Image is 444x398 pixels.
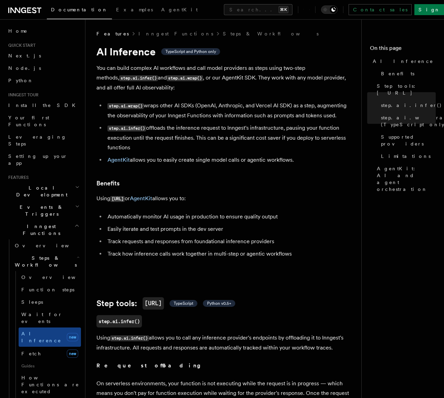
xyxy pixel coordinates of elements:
kbd: ⌘K [279,6,288,13]
a: Examples [112,2,157,19]
span: Fetch [21,351,41,356]
span: Guides [19,361,81,372]
span: Home [8,28,28,34]
span: Your first Functions [8,115,49,127]
code: step.ai.wrap() [167,75,203,81]
a: Wait for events [19,308,81,327]
a: Overview [19,271,81,283]
li: offloads the inference request to Inngest's infrastructure, pausing your function execution until... [105,123,356,152]
button: Events & Triggers [6,201,81,220]
a: How Functions are executed [19,372,81,398]
span: Leveraging Steps [8,134,66,147]
a: Next.js [6,50,81,62]
a: Steps & Workflows [223,30,319,37]
a: AgentKit [107,157,130,163]
a: Overview [12,239,81,252]
span: AI Inference [21,331,61,343]
span: Overview [15,243,86,248]
button: Search...⌘K [224,4,292,15]
span: Examples [116,7,153,12]
a: Benefits [96,179,120,188]
span: Features [6,175,29,180]
a: step.ai.infer() [378,99,436,111]
a: Python [6,74,81,87]
span: Overview [21,275,92,280]
span: Events & Triggers [6,204,75,217]
li: Automatically monitor AI usage in production to ensure quality output [105,212,356,222]
a: Your first Functions [6,111,81,131]
p: Using or allows you to: [96,194,356,204]
p: You can build complex AI workflows and call model providers as steps using two-step methods, and ... [96,63,356,93]
span: AgentKit: AI and agent orchestration [377,165,436,193]
a: step.ai.wrap() (TypeScript only) [378,111,436,131]
span: Inngest Functions [6,223,74,237]
span: step.ai.infer() [381,102,442,109]
code: [URL] [110,196,125,202]
h1: AI Inference [96,45,356,58]
a: Step tools:[URL] TypeScript Python v0.5+ [96,297,235,310]
span: Step tools: [URL] [377,83,436,96]
button: Local Development [6,182,81,201]
span: Function steps [21,287,74,292]
span: Inngest tour [6,92,39,98]
span: Next.js [8,53,41,58]
li: Track how inference calls work together in multi-step or agentic workflows [105,249,356,259]
a: AgentKit: AI and agent orchestration [374,162,436,195]
li: Easily iterate and test prompts in the dev server [105,224,356,234]
a: Inngest Functions [138,30,213,37]
a: Leveraging Steps [6,131,81,150]
a: Documentation [47,2,112,19]
span: Setting up your app [8,153,68,166]
a: Fetchnew [19,347,81,361]
span: new [67,333,78,341]
a: Function steps [19,283,81,296]
span: AI Inference [373,58,433,65]
span: Wait for events [21,312,62,324]
a: Contact sales [349,4,412,15]
span: AgentKit [161,7,198,12]
code: [URL] [143,297,164,310]
li: wraps other AI SDKs (OpenAI, Anthropic, and Vercel AI SDK) as a step, augmenting the observabilit... [105,101,356,120]
p: Using allows you to call any inference provider's endpoints by offloading it to Inngest's infrast... [96,333,356,353]
a: step.ai.infer() [96,315,142,327]
span: Node.js [8,65,41,71]
span: Features [96,30,129,37]
span: new [67,349,78,358]
code: step.ai.infer() [107,126,146,131]
code: step.ai.infer() [110,335,149,341]
a: Supported providers [378,131,436,150]
a: Node.js [6,62,81,74]
a: Home [6,25,81,37]
span: Python v0.5+ [207,301,231,306]
span: Install the SDK [8,103,80,108]
span: Steps & Workflows [12,255,77,268]
span: Sleeps [21,299,43,305]
span: TypeScript [174,301,193,306]
li: Track requests and responses from foundational inference providers [105,237,356,246]
a: AI Inferencenew [19,327,81,347]
span: Supported providers [381,133,436,147]
h4: On this page [370,44,436,55]
button: Inngest Functions [6,220,81,239]
code: step.ai.infer() [119,75,158,81]
button: Steps & Workflows [12,252,81,271]
span: Limitations [381,153,431,160]
strong: Request offloading [96,362,206,369]
a: AgentKit [130,195,152,202]
span: TypeScript and Python only [165,49,216,54]
a: Setting up your app [6,150,81,169]
a: Sleeps [19,296,81,308]
a: AgentKit [157,2,202,19]
span: Python [8,78,33,83]
span: Local Development [6,184,75,198]
a: Step tools: [URL] [374,80,436,99]
span: Documentation [51,7,108,12]
span: Benefits [381,70,414,77]
li: allows you to easily create single model calls or agentic workflows. [105,155,356,165]
a: Install the SDK [6,99,81,111]
span: Quick start [6,43,35,48]
a: AI Inference [370,55,436,67]
a: Benefits [378,67,436,80]
button: Toggle dark mode [321,6,338,14]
